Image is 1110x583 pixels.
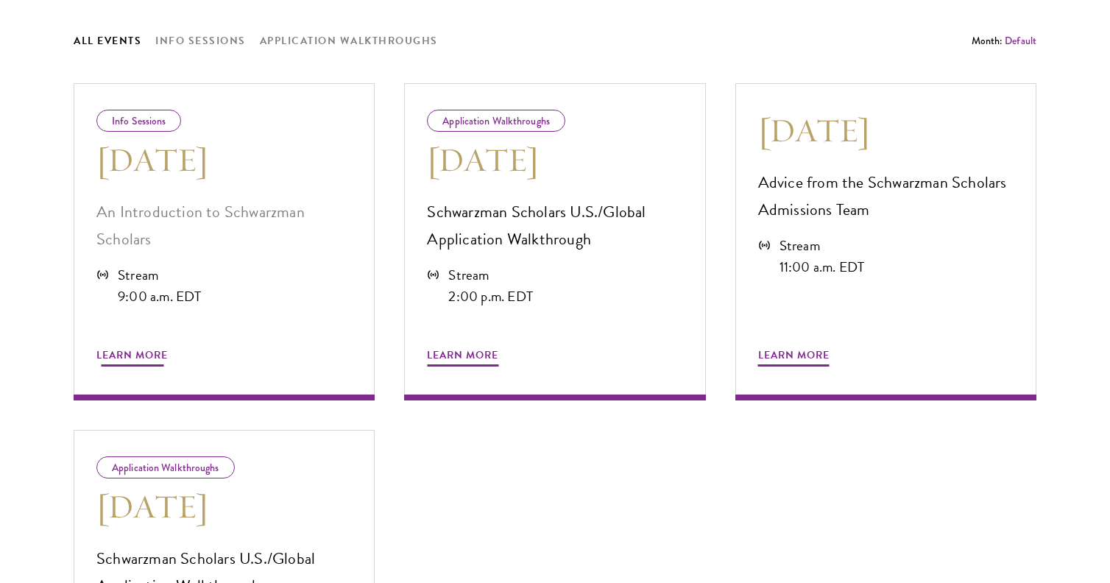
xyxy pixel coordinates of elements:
[118,264,202,286] div: Stream
[427,199,682,253] p: Schwarzman Scholars U.S./Global Application Walkthrough
[735,83,1036,400] a: [DATE] Advice from the Schwarzman Scholars Admissions Team Stream 11:00 a.m. EDT Learn More
[1005,33,1036,49] button: Default
[404,83,705,400] a: Application Walkthroughs [DATE] Schwarzman Scholars U.S./Global Application Walkthrough Stream 2:...
[96,199,352,253] p: An Introduction to Schwarzman Scholars
[427,110,565,132] div: Application Walkthroughs
[780,235,865,256] div: Stream
[74,83,375,400] a: Info Sessions [DATE] An Introduction to Schwarzman Scholars Stream 9:00 a.m. EDT Learn More
[427,346,498,369] span: Learn More
[96,456,235,478] div: Application Walkthroughs
[780,256,865,278] div: 11:00 a.m. EDT
[96,139,352,180] h3: [DATE]
[118,286,202,307] div: 9:00 a.m. EDT
[96,110,181,132] div: Info Sessions
[448,286,533,307] div: 2:00 p.m. EDT
[758,169,1014,224] p: Advice from the Schwarzman Scholars Admissions Team
[427,139,682,180] h3: [DATE]
[260,32,438,50] button: Application Walkthroughs
[96,346,168,369] span: Learn More
[74,32,141,50] button: All Events
[155,32,246,50] button: Info Sessions
[448,264,533,286] div: Stream
[96,486,352,527] h3: [DATE]
[972,33,1003,48] span: Month:
[758,346,830,369] span: Learn More
[758,110,1014,151] h3: [DATE]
